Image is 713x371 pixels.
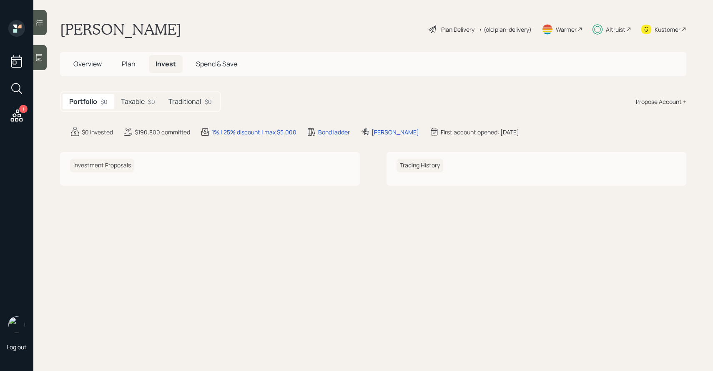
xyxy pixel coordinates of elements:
[636,97,686,106] div: Propose Account +
[148,97,155,106] div: $0
[69,98,97,106] h5: Portfolio
[441,128,519,136] div: First account opened: [DATE]
[606,25,625,34] div: Altruist
[122,59,136,68] span: Plan
[7,343,27,351] div: Log out
[135,128,190,136] div: $190,800 committed
[60,20,181,38] h1: [PERSON_NAME]
[73,59,102,68] span: Overview
[479,25,532,34] div: • (old plan-delivery)
[397,159,443,172] h6: Trading History
[212,128,296,136] div: 1% | 25% discount | max $5,000
[655,25,680,34] div: Kustomer
[82,128,113,136] div: $0 invested
[441,25,474,34] div: Plan Delivery
[205,97,212,106] div: $0
[372,128,419,136] div: [PERSON_NAME]
[556,25,577,34] div: Warmer
[19,105,28,113] div: 1
[168,98,201,106] h5: Traditional
[121,98,145,106] h5: Taxable
[100,97,108,106] div: $0
[318,128,350,136] div: Bond ladder
[196,59,237,68] span: Spend & Save
[156,59,176,68] span: Invest
[70,159,134,172] h6: Investment Proposals
[8,316,25,333] img: sami-boghos-headshot.png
